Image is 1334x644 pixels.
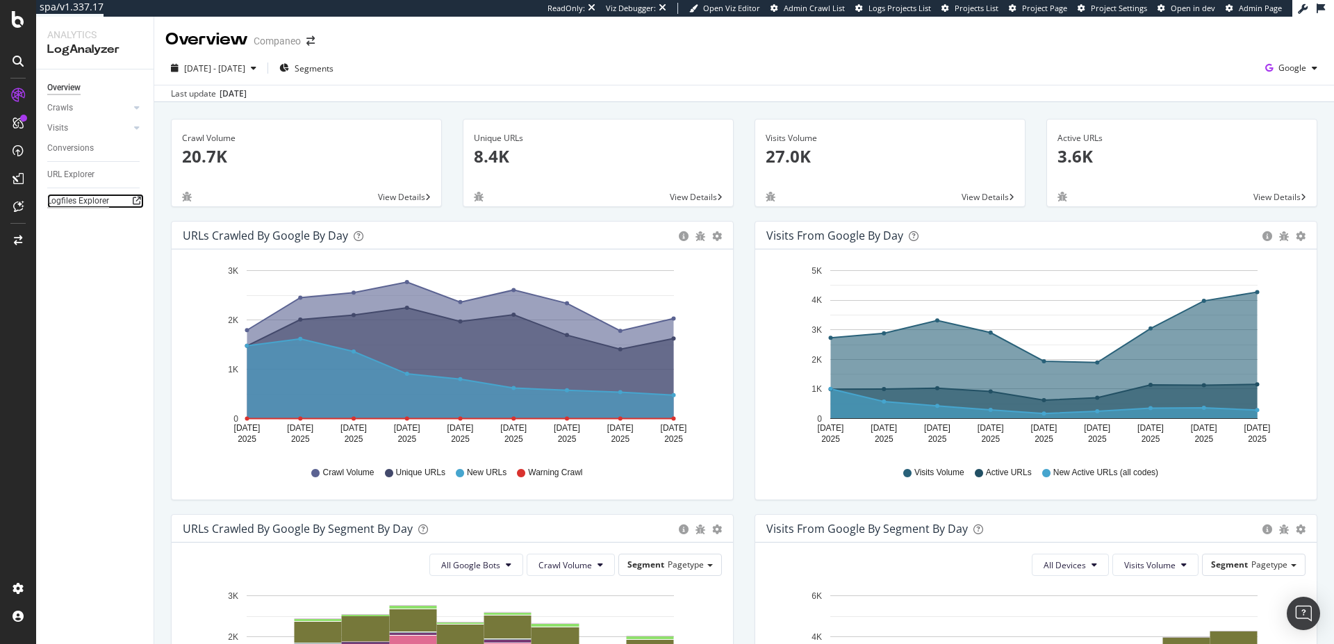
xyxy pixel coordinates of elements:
text: 2025 [238,434,256,444]
span: Unique URLs [396,467,445,479]
span: Active URLs [986,467,1032,479]
a: Projects List [941,3,998,14]
div: Conversions [47,141,94,156]
div: Visits from Google by day [766,229,903,242]
div: Last update [171,88,247,100]
span: Project Page [1022,3,1067,13]
text: 2K [228,315,238,325]
text: 3K [228,591,238,601]
div: bug [1279,525,1289,534]
text: 3K [812,325,822,335]
div: Visits [47,121,68,135]
div: [DATE] [220,88,247,100]
text: 2025 [504,434,523,444]
span: View Details [378,191,425,203]
text: 2025 [611,434,629,444]
div: bug [695,231,705,241]
a: Crawls [47,101,130,115]
a: Conversions [47,141,144,156]
text: 2025 [558,434,577,444]
text: 2025 [291,434,310,444]
text: [DATE] [1244,423,1271,433]
button: Crawl Volume [527,554,615,576]
text: [DATE] [1191,423,1217,433]
button: Google [1260,57,1323,79]
span: View Details [1253,191,1301,203]
svg: A chart. [183,261,717,454]
span: Crawl Volume [322,467,374,479]
text: [DATE] [500,423,527,433]
text: 0 [817,414,822,424]
div: Viz Debugger: [606,3,656,14]
text: [DATE] [234,423,261,433]
span: Segment [627,559,664,570]
span: Logs Projects List [868,3,931,13]
span: Google [1278,62,1306,74]
a: Project Settings [1078,3,1147,14]
div: Logfiles Explorer [47,194,109,208]
text: [DATE] [924,423,950,433]
button: Segments [274,57,339,79]
a: Admin Page [1226,3,1282,14]
span: Segment [1211,559,1248,570]
a: Logfiles Explorer [47,194,144,208]
svg: A chart. [766,261,1301,454]
div: Crawls [47,101,73,115]
text: [DATE] [818,423,844,433]
span: All Devices [1044,559,1086,571]
text: [DATE] [1137,423,1164,433]
p: 3.6K [1057,145,1306,168]
text: 2025 [345,434,363,444]
text: [DATE] [978,423,1004,433]
span: [DATE] - [DATE] [184,63,245,74]
text: [DATE] [554,423,580,433]
p: 20.7K [182,145,431,168]
text: [DATE] [871,423,897,433]
div: circle-info [679,231,689,241]
div: bug [1057,192,1067,201]
div: URLs Crawled by Google By Segment By Day [183,522,413,536]
text: [DATE] [340,423,367,433]
text: 2025 [664,434,683,444]
text: 2025 [821,434,840,444]
span: Open in dev [1171,3,1215,13]
div: Overview [165,28,248,51]
a: Project Page [1009,3,1067,14]
span: View Details [962,191,1009,203]
text: 2025 [451,434,470,444]
a: Logs Projects List [855,3,931,14]
span: Admin Page [1239,3,1282,13]
text: [DATE] [661,423,687,433]
div: bug [474,192,484,201]
text: 6K [812,591,822,601]
text: 2025 [1142,434,1160,444]
text: [DATE] [1084,423,1110,433]
span: New Active URLs (all codes) [1053,467,1158,479]
a: Open in dev [1158,3,1215,14]
a: Open Viz Editor [689,3,760,14]
text: 0 [233,414,238,424]
div: bug [695,525,705,534]
span: Open Viz Editor [703,3,760,13]
text: 2025 [1035,434,1053,444]
a: Overview [47,81,144,95]
div: Companeo [254,34,301,48]
text: [DATE] [394,423,420,433]
text: 1K [812,384,822,394]
div: bug [766,192,775,201]
div: Overview [47,81,81,95]
div: circle-info [1262,231,1272,241]
span: Segments [295,63,333,74]
span: Warning Crawl [528,467,582,479]
div: arrow-right-arrow-left [306,36,315,46]
span: Visits Volume [1124,559,1176,571]
div: gear [712,231,722,241]
text: [DATE] [1031,423,1057,433]
text: 1K [228,365,238,374]
div: URLs Crawled by Google by day [183,229,348,242]
button: All Devices [1032,554,1109,576]
text: 5K [812,266,822,276]
text: [DATE] [447,423,474,433]
text: 2K [228,632,238,642]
